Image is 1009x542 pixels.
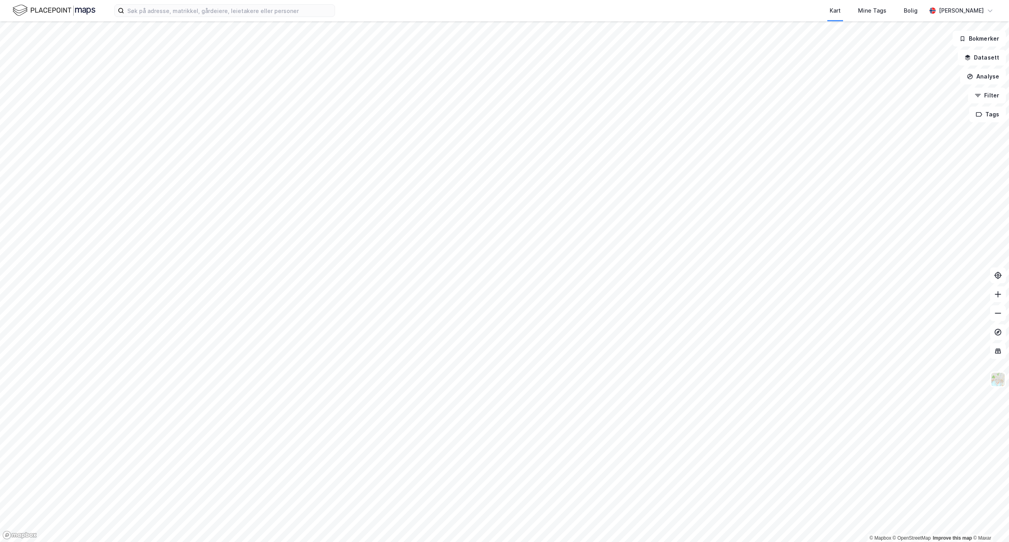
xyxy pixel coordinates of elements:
a: Improve this map [933,535,972,541]
button: Filter [968,88,1006,103]
button: Datasett [958,50,1006,65]
div: Bolig [904,6,918,15]
iframe: Chat Widget [970,504,1009,542]
a: Mapbox homepage [2,531,37,540]
input: Søk på adresse, matrikkel, gårdeiere, leietakere eller personer [124,5,335,17]
a: OpenStreetMap [893,535,931,541]
img: logo.f888ab2527a4732fd821a326f86c7f29.svg [13,4,95,17]
div: [PERSON_NAME] [939,6,984,15]
div: Mine Tags [858,6,886,15]
button: Bokmerker [953,31,1006,47]
div: Chatt-widget [970,504,1009,542]
div: Kart [830,6,841,15]
img: Z [990,372,1005,387]
button: Analyse [960,69,1006,84]
button: Tags [969,107,1006,122]
a: Mapbox [869,535,891,541]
